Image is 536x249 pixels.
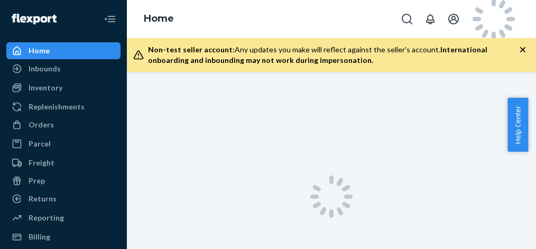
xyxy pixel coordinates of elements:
a: Billing [6,228,121,245]
a: Prep [6,172,121,189]
a: Inbounds [6,60,121,77]
div: Home [29,45,50,56]
img: Flexport logo [12,14,57,24]
button: Open account menu [443,8,464,30]
a: Returns [6,190,121,207]
div: Reporting [29,213,64,223]
div: Billing [29,232,50,242]
a: Orders [6,116,121,133]
span: Non-test seller account: [148,45,235,54]
div: Inbounds [29,63,61,74]
div: Replenishments [29,102,85,112]
div: Any updates you make will reflect against the seller's account. [148,44,519,66]
button: Open Search Box [396,8,418,30]
a: Home [144,13,174,24]
button: Help Center [507,98,528,152]
button: Close Navigation [99,8,121,30]
div: Inventory [29,82,62,93]
div: Parcel [29,139,51,149]
a: Home [6,42,121,59]
div: Orders [29,119,54,130]
ol: breadcrumbs [135,4,182,34]
a: Replenishments [6,98,121,115]
div: Prep [29,176,45,186]
button: Open notifications [420,8,441,30]
a: Reporting [6,209,121,226]
a: Inventory [6,79,121,96]
div: Returns [29,193,57,204]
a: Parcel [6,135,121,152]
div: Freight [29,158,54,168]
a: Freight [6,154,121,171]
